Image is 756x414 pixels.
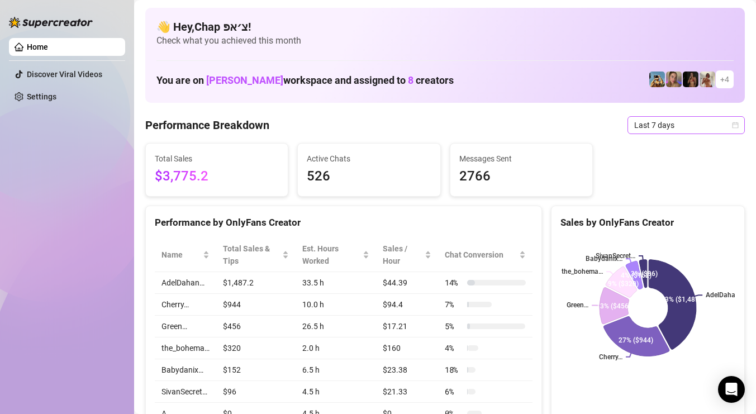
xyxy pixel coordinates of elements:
td: AdelDahan… [155,272,216,294]
td: 33.5 h [296,272,376,294]
span: Messages Sent [459,153,583,165]
span: 6 % [445,386,463,398]
td: 2.0 h [296,337,376,359]
h4: Performance Breakdown [145,117,269,133]
span: Last 7 days [634,117,738,134]
span: calendar [732,122,739,129]
text: Babydanix… [586,255,622,263]
a: Home [27,42,48,51]
td: $160 [376,337,438,359]
span: 8 [408,74,413,86]
img: the_bohema [683,72,698,87]
span: Active Chats [307,153,431,165]
td: $1,487.2 [216,272,296,294]
span: $3,775.2 [155,166,279,187]
span: 2766 [459,166,583,187]
text: Green… [567,302,588,310]
td: $94.4 [376,294,438,316]
span: Name [161,249,201,261]
td: $23.38 [376,359,438,381]
th: Total Sales & Tips [216,238,296,272]
td: 6.5 h [296,359,376,381]
td: Green… [155,316,216,337]
div: Open Intercom Messenger [718,376,745,403]
td: the_bohema… [155,337,216,359]
td: 10.0 h [296,294,376,316]
td: SivanSecret… [155,381,216,403]
td: $456 [216,316,296,337]
span: 5 % [445,320,463,332]
text: SivanSecret… [596,252,635,260]
span: Chat Conversion [445,249,517,261]
img: Babydanix [649,72,665,87]
span: + 4 [720,73,729,85]
span: Total Sales [155,153,279,165]
span: Total Sales & Tips [223,242,280,267]
td: $944 [216,294,296,316]
td: $44.39 [376,272,438,294]
td: 4.5 h [296,381,376,403]
text: the_bohema… [562,268,603,275]
a: Discover Viral Videos [27,70,102,79]
span: 526 [307,166,431,187]
span: 14 % [445,277,463,289]
img: Green [700,72,715,87]
span: 7 % [445,298,463,311]
text: AdelDahan… [706,291,744,299]
span: [PERSON_NAME] [206,74,283,86]
span: 18 % [445,364,463,376]
td: $152 [216,359,296,381]
td: 26.5 h [296,316,376,337]
img: logo-BBDzfeDw.svg [9,17,93,28]
td: $320 [216,337,296,359]
th: Name [155,238,216,272]
th: Chat Conversion [438,238,532,272]
h4: 👋 Hey, Chap צ׳אפ ! [156,19,734,35]
td: $17.21 [376,316,438,337]
span: Check what you achieved this month [156,35,734,47]
td: Babydanix… [155,359,216,381]
div: Sales by OnlyFans Creator [560,215,735,230]
td: $96 [216,381,296,403]
div: Est. Hours Worked [302,242,360,267]
span: Sales / Hour [383,242,422,267]
h1: You are on workspace and assigned to creators [156,74,454,87]
text: Cherry… [599,353,622,361]
span: 4 % [445,342,463,354]
td: Cherry… [155,294,216,316]
th: Sales / Hour [376,238,438,272]
td: $21.33 [376,381,438,403]
div: Performance by OnlyFans Creator [155,215,532,230]
img: Cherry [666,72,682,87]
a: Settings [27,92,56,101]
